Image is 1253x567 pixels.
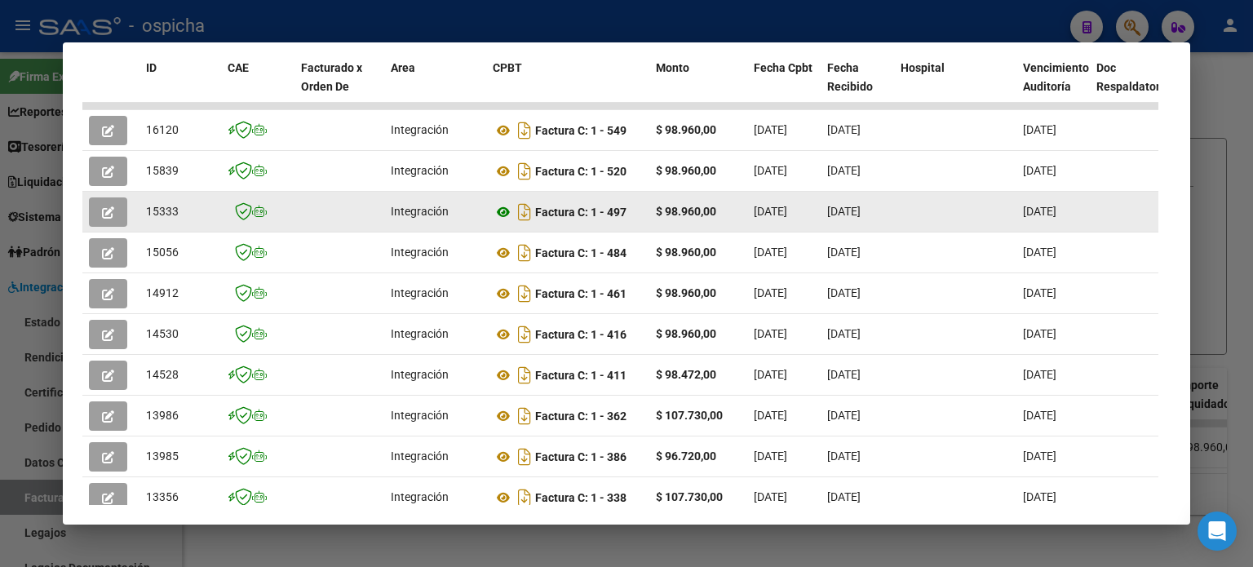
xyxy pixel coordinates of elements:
span: 13986 [146,409,179,422]
span: Integración [391,327,449,340]
strong: $ 98.960,00 [656,286,716,299]
span: 13985 [146,450,179,463]
strong: $ 98.960,00 [656,123,716,136]
span: Doc Respaldatoria [1096,61,1170,93]
span: [DATE] [827,450,861,463]
strong: $ 98.960,00 [656,246,716,259]
strong: Factura C: 1 - 484 [535,246,626,259]
span: [DATE] [827,246,861,259]
span: [DATE] [827,286,861,299]
span: 16120 [146,123,179,136]
span: Integración [391,246,449,259]
strong: Factura C: 1 - 461 [535,287,626,300]
strong: $ 98.960,00 [656,164,716,177]
span: Integración [391,205,449,218]
datatable-header-cell: Fecha Recibido [821,51,894,122]
span: [DATE] [754,164,787,177]
datatable-header-cell: Vencimiento Auditoría [1016,51,1090,122]
i: Descargar documento [514,158,535,184]
span: [DATE] [1023,327,1056,340]
span: [DATE] [827,327,861,340]
span: [DATE] [1023,286,1056,299]
span: 13356 [146,490,179,503]
span: [DATE] [827,123,861,136]
datatable-header-cell: Hospital [894,51,1016,122]
strong: Factura C: 1 - 497 [535,206,626,219]
strong: Factura C: 1 - 520 [535,165,626,178]
datatable-header-cell: Monto [649,51,747,122]
strong: $ 98.960,00 [656,205,716,218]
span: [DATE] [754,123,787,136]
span: Integración [391,286,449,299]
span: 15333 [146,205,179,218]
span: [DATE] [1023,246,1056,259]
i: Descargar documento [514,199,535,225]
span: Integración [391,368,449,381]
span: [DATE] [1023,409,1056,422]
strong: $ 96.720,00 [656,450,716,463]
span: [DATE] [1023,123,1056,136]
span: [DATE] [1023,368,1056,381]
span: [DATE] [1023,450,1056,463]
span: Integración [391,123,449,136]
span: [DATE] [754,490,787,503]
span: [DATE] [754,450,787,463]
span: CPBT [493,61,522,74]
strong: $ 107.730,00 [656,490,723,503]
datatable-header-cell: CPBT [486,51,649,122]
span: 15056 [146,246,179,259]
span: [DATE] [1023,164,1056,177]
strong: $ 98.960,00 [656,327,716,340]
datatable-header-cell: Facturado x Orden De [294,51,384,122]
strong: $ 98.472,00 [656,368,716,381]
span: Integración [391,409,449,422]
datatable-header-cell: ID [139,51,221,122]
i: Descargar documento [514,444,535,470]
span: [DATE] [754,205,787,218]
span: [DATE] [1023,490,1056,503]
strong: Factura C: 1 - 386 [535,450,626,463]
i: Descargar documento [514,485,535,511]
span: [DATE] [827,164,861,177]
span: [DATE] [1023,205,1056,218]
span: [DATE] [754,286,787,299]
span: Area [391,61,415,74]
strong: Factura C: 1 - 549 [535,124,626,137]
div: Open Intercom Messenger [1198,512,1237,551]
span: Fecha Cpbt [754,61,812,74]
strong: Factura C: 1 - 416 [535,328,626,341]
span: [DATE] [754,246,787,259]
datatable-header-cell: Area [384,51,486,122]
span: CAE [228,61,249,74]
span: Integración [391,490,449,503]
datatable-header-cell: Fecha Cpbt [747,51,821,122]
datatable-header-cell: CAE [221,51,294,122]
i: Descargar documento [514,362,535,388]
span: [DATE] [827,490,861,503]
span: 14530 [146,327,179,340]
span: Monto [656,61,689,74]
span: [DATE] [827,205,861,218]
i: Descargar documento [514,281,535,307]
i: Descargar documento [514,403,535,429]
span: 14528 [146,368,179,381]
datatable-header-cell: Doc Respaldatoria [1090,51,1188,122]
span: 14912 [146,286,179,299]
span: Vencimiento Auditoría [1023,61,1089,93]
strong: Factura C: 1 - 411 [535,369,626,382]
strong: Factura C: 1 - 338 [535,491,626,504]
span: [DATE] [754,368,787,381]
span: Hospital [901,61,945,74]
span: [DATE] [827,409,861,422]
strong: Factura C: 1 - 362 [535,410,626,423]
i: Descargar documento [514,117,535,144]
strong: $ 107.730,00 [656,409,723,422]
span: Integración [391,164,449,177]
span: [DATE] [827,368,861,381]
span: [DATE] [754,409,787,422]
i: Descargar documento [514,240,535,266]
i: Descargar documento [514,321,535,348]
span: Integración [391,450,449,463]
span: [DATE] [754,327,787,340]
span: 15839 [146,164,179,177]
